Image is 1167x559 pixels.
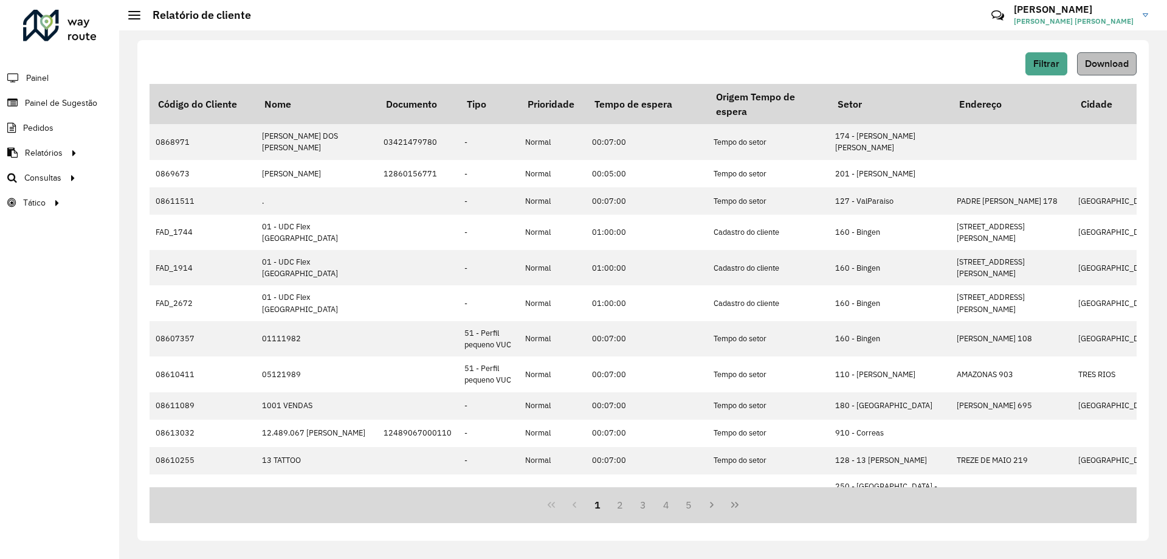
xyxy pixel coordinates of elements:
[707,160,829,187] td: Tempo do setor
[951,474,1072,510] td: ALAMEDA PARAIBA 134
[458,321,519,356] td: 51 - Perfil pequeno VUC
[1025,52,1067,75] button: Filtrar
[951,84,1072,124] th: Endereço
[586,160,707,187] td: 00:05:00
[951,321,1072,356] td: [PERSON_NAME] 108
[458,356,519,392] td: 51 - Perfil pequeno VUC
[256,250,377,285] td: 01 - UDC Flex [GEOGRAPHIC_DATA]
[1085,58,1129,69] span: Download
[519,420,586,447] td: Normal
[519,321,586,356] td: Normal
[707,392,829,420] td: Tempo do setor
[519,392,586,420] td: Normal
[256,160,377,187] td: [PERSON_NAME]
[458,392,519,420] td: -
[26,72,49,85] span: Painel
[256,392,377,420] td: 1001 VENDAS
[150,187,256,215] td: 08611511
[519,447,586,474] td: Normal
[458,447,519,474] td: -
[829,392,951,420] td: 180 - [GEOGRAPHIC_DATA]
[150,321,256,356] td: 08607357
[150,356,256,392] td: 08610411
[458,84,519,124] th: Tipo
[586,285,707,321] td: 01:00:00
[707,321,829,356] td: Tempo do setor
[24,172,61,184] span: Consultas
[256,474,377,510] td: 134BURGER
[829,321,951,356] td: 160 - Bingen
[951,447,1072,474] td: TREZE DE MAIO 219
[519,356,586,392] td: Normal
[707,285,829,321] td: Cadastro do cliente
[256,124,377,159] td: [PERSON_NAME] DOS [PERSON_NAME]
[586,474,707,510] td: 00:07:00
[150,474,256,510] td: 08609981
[586,420,707,447] td: 00:07:00
[519,215,586,250] td: Normal
[586,447,707,474] td: 00:07:00
[707,215,829,250] td: Cadastro do cliente
[25,97,97,109] span: Painel de Sugestão
[1077,52,1137,75] button: Download
[256,187,377,215] td: .
[707,84,829,124] th: Origem Tempo de espera
[707,250,829,285] td: Cadastro do cliente
[377,420,458,447] td: 12489067000110
[458,420,519,447] td: -
[829,84,951,124] th: Setor
[23,196,46,209] span: Tático
[586,493,609,516] button: 1
[951,356,1072,392] td: AMAZONAS 903
[256,285,377,321] td: 01 - UDC Flex [GEOGRAPHIC_DATA]
[829,250,951,285] td: 160 - Bingen
[377,124,458,159] td: 03421479780
[150,250,256,285] td: FAD_1914
[458,285,519,321] td: -
[829,215,951,250] td: 160 - Bingen
[829,474,951,510] td: 250 - [GEOGRAPHIC_DATA] - Centro
[829,447,951,474] td: 128 - 13 [PERSON_NAME]
[586,321,707,356] td: 00:07:00
[150,160,256,187] td: 0869673
[519,285,586,321] td: Normal
[256,215,377,250] td: 01 - UDC Flex [GEOGRAPHIC_DATA]
[1014,16,1134,27] span: [PERSON_NAME] [PERSON_NAME]
[707,447,829,474] td: Tempo do setor
[150,84,256,124] th: Código do Cliente
[256,420,377,447] td: 12.489.067 [PERSON_NAME]
[678,493,701,516] button: 5
[586,84,707,124] th: Tempo de espera
[829,160,951,187] td: 201 - [PERSON_NAME]
[458,215,519,250] td: -
[951,250,1072,285] td: [STREET_ADDRESS][PERSON_NAME]
[586,356,707,392] td: 00:07:00
[707,356,829,392] td: Tempo do setor
[985,2,1011,29] a: Contato Rápido
[458,124,519,159] td: -
[951,215,1072,250] td: [STREET_ADDRESS][PERSON_NAME]
[256,321,377,356] td: 01111982
[586,250,707,285] td: 01:00:00
[256,447,377,474] td: 13 TATTOO
[829,187,951,215] td: 127 - ValParaiso
[707,187,829,215] td: Tempo do setor
[586,124,707,159] td: 00:07:00
[519,474,586,510] td: Normal
[519,250,586,285] td: Normal
[150,447,256,474] td: 08610255
[608,493,632,516] button: 2
[458,160,519,187] td: -
[951,285,1072,321] td: [STREET_ADDRESS][PERSON_NAME]
[519,84,586,124] th: Prioridade
[707,420,829,447] td: Tempo do setor
[458,250,519,285] td: -
[951,187,1072,215] td: PADRE [PERSON_NAME] 178
[519,160,586,187] td: Normal
[707,474,829,510] td: Tempo do setor
[377,84,458,124] th: Documento
[586,392,707,420] td: 00:07:00
[256,356,377,392] td: 05121989
[829,420,951,447] td: 910 - Correas
[25,147,63,159] span: Relatórios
